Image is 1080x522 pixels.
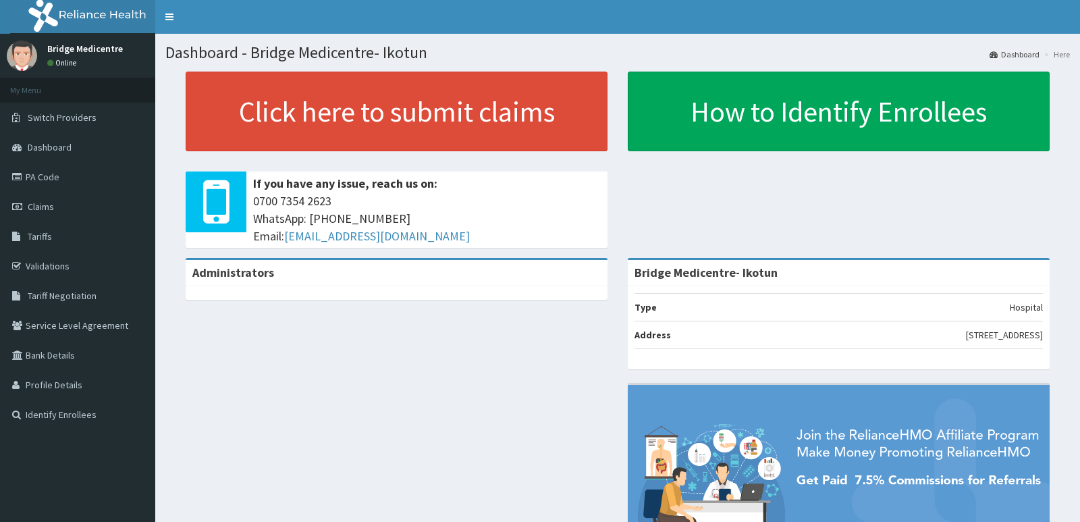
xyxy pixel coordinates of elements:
a: How to Identify Enrollees [628,72,1050,151]
a: Click here to submit claims [186,72,607,151]
b: If you have any issue, reach us on: [253,176,437,191]
span: 0700 7354 2623 WhatsApp: [PHONE_NUMBER] Email: [253,192,601,244]
span: Switch Providers [28,111,97,124]
p: Bridge Medicentre [47,44,123,53]
b: Administrators [192,265,274,280]
span: Dashboard [28,141,72,153]
a: Online [47,58,80,68]
img: User Image [7,41,37,71]
span: Tariffs [28,230,52,242]
span: Tariff Negotiation [28,290,97,302]
b: Address [634,329,671,341]
li: Here [1041,49,1070,60]
a: Dashboard [990,49,1039,60]
a: [EMAIL_ADDRESS][DOMAIN_NAME] [284,228,470,244]
p: Hospital [1010,301,1043,314]
strong: Bridge Medicentre- Ikotun [634,265,778,280]
b: Type [634,301,657,313]
h1: Dashboard - Bridge Medicentre- Ikotun [165,44,1070,61]
span: Claims [28,201,54,213]
p: [STREET_ADDRESS] [966,328,1043,342]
